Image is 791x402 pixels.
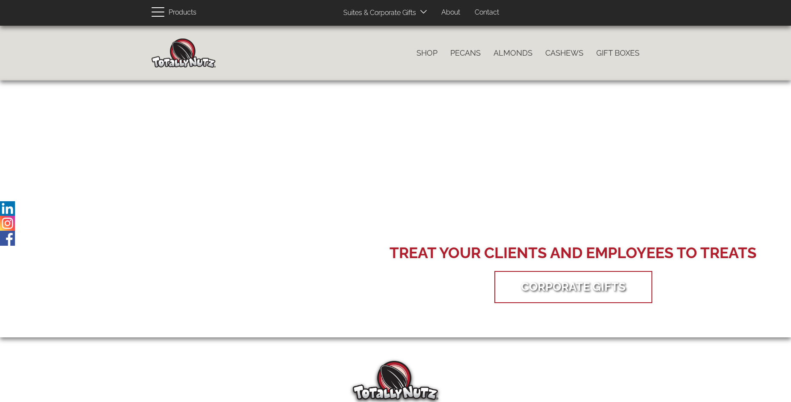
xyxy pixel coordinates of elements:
[390,242,757,264] div: Treat your Clients and Employees to Treats
[353,361,438,400] img: Totally Nutz Logo
[539,44,590,62] a: Cashews
[508,273,639,300] a: Corporate Gifts
[169,6,196,19] span: Products
[444,44,487,62] a: Pecans
[410,44,444,62] a: Shop
[468,4,506,21] a: Contact
[590,44,646,62] a: Gift Boxes
[152,39,216,68] img: Home
[487,44,539,62] a: Almonds
[337,5,419,21] a: Suites & Corporate Gifts
[435,4,467,21] a: About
